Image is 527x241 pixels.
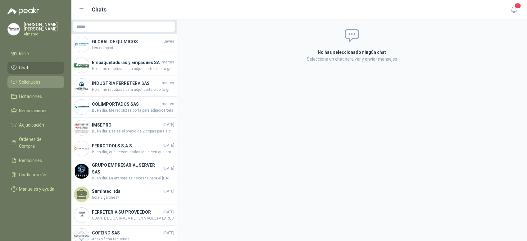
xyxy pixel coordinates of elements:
[92,101,161,108] h4: COLIMPORTADOS SAS
[74,100,89,114] img: Company Logo
[7,76,64,88] a: Solicitudes
[163,188,174,194] span: [DATE]
[7,90,64,102] a: Licitaciones
[74,58,89,73] img: Company Logo
[19,107,48,114] span: Negociaciones
[71,205,177,226] a: Company LogoFERRETERIA SU PROVEEDOR[DATE]GUANTE DE CARNAZA REF EN VAQUETA LARGO
[508,4,520,16] button: 1
[92,142,162,149] h4: FERROTOOLS S.A.S.
[7,133,64,152] a: Órdenes de Compra
[7,7,39,15] img: Logo peakr
[92,87,174,93] span: Hola, me recotizas para adjuticartelo porfa gracias
[7,183,64,195] a: Manuales y ayuda
[7,155,64,166] a: Remisiones
[74,164,89,179] img: Company Logo
[74,141,89,156] img: Company Logo
[71,34,177,55] a: Company LogoGLOBAL DE QUIMICOSjuevesLes comparte
[92,162,162,175] h4: GRUPO EMPRESARIAL SERVER SAS
[71,159,177,184] a: Company LogoGRUPO EMPRESARIAL SERVER SAS[DATE]Buen dia. La entrega se necesita para el [DATE][PER...
[19,50,29,57] span: Inicio
[163,39,174,44] span: jueves
[71,97,177,118] a: Company LogoCOLIMPORTADOS SASmartesBuen día. Me recotizas porfa para adjudicartela
[163,122,174,128] span: [DATE]
[74,120,89,135] img: Company Logo
[19,64,29,71] span: Chat
[74,37,89,52] img: Company Logo
[74,79,89,94] img: Company Logo
[71,55,177,76] a: Company LogoEmpaquetaduras y Empaques SAmartesHola, me recotizas para adjudicartelo porfa gracias
[7,119,64,131] a: Adjudicación
[7,48,64,59] a: Inicio
[92,122,162,128] h4: IMSEPRO
[92,149,174,155] span: Buen dia, cual recomiendas Me dicen que ambos sirven, lo importante es que sea MULTIPROPOSITO
[92,128,174,134] span: Buen dia. Ese es el precio de 2 copas para 1 casco O es el precio de solo 1?
[92,59,161,66] h4: Empaquetaduras y Empaques SA
[24,22,64,31] p: [PERSON_NAME] [PERSON_NAME]
[163,209,174,215] span: [DATE]
[71,76,177,97] a: Company LogoINDUSTRIA FERRETERA SASmartesHola, me recotizas para adjuticartelo porfa gracias
[24,32,64,36] p: Almatec
[92,5,107,14] h1: Chats
[19,157,42,164] span: Remisiones
[92,45,174,51] span: Les comparte
[92,38,161,45] h4: GLOBAL DE QUIMICOS
[19,79,41,86] span: Solicitudes
[71,184,177,205] a: Sumintec ltda[DATE]hola 5 galones?
[7,169,64,181] a: Configuración
[74,208,89,223] img: Company Logo
[8,23,20,35] img: Company Logo
[92,188,162,195] h4: Sumintec ltda
[92,195,174,201] span: hola 5 galones?
[162,59,174,65] span: martes
[19,171,47,178] span: Configuración
[19,136,58,150] span: Órdenes de Compra
[163,166,174,172] span: [DATE]
[163,143,174,149] span: [DATE]
[92,66,174,72] span: Hola, me recotizas para adjudicartelo porfa gracias
[7,105,64,117] a: Negociaciones
[7,62,64,74] a: Chat
[19,93,42,100] span: Licitaciones
[19,186,55,192] span: Manuales y ayuda
[515,3,521,9] span: 1
[162,101,174,107] span: martes
[244,49,461,56] h2: No has seleccionado ningún chat
[162,80,174,86] span: martes
[92,229,162,236] h4: COFEIND SAS
[92,175,174,181] span: Buen dia. La entrega se necesita para el [DATE][PERSON_NAME]
[92,209,162,216] h4: FERRETERIA SU PROVEEDOR
[244,56,461,63] p: Selecciona un chat para ver y enviar mensajes
[71,138,177,159] a: Company LogoFERROTOOLS S.A.S.[DATE]Buen dia, cual recomiendas Me dicen que ambos sirven, lo impor...
[92,80,161,87] h4: INDUSTRIA FERRETERA SAS
[92,216,174,221] span: GUANTE DE CARNAZA REF EN VAQUETA LARGO
[71,118,177,138] a: Company LogoIMSEPRO[DATE]Buen dia. Ese es el precio de 2 copas para 1 casco O es el precio de sol...
[92,108,174,114] span: Buen día. Me recotizas porfa para adjudicartela
[19,122,44,128] span: Adjudicación
[163,230,174,236] span: [DATE]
